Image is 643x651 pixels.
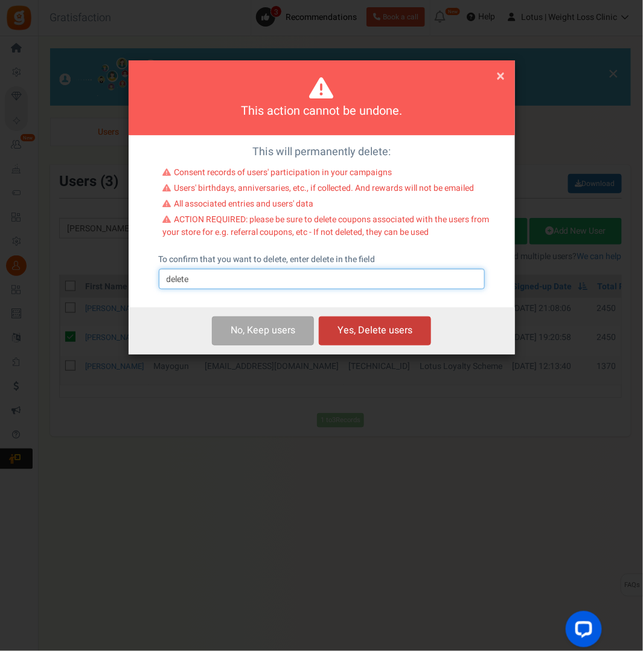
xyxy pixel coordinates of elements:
[162,198,489,214] li: All associated entries and users' data
[319,316,431,345] button: Yes, Delete users
[138,144,506,160] p: This will permanently delete:
[159,254,376,266] label: To confirm that you want to delete, enter delete in the field
[497,65,505,88] span: ×
[144,103,500,120] h4: This action cannot be undone.
[212,316,314,345] button: No, Keep users
[162,214,489,242] li: ACTION REQUIRED: please be sure to delete coupons associated with the users from your store for e...
[162,167,489,182] li: Consent records of users' participation in your campaigns
[162,182,489,198] li: Users' birthdays, anniversaries, etc., if collected. And rewards will not be emailed
[159,269,485,289] input: delete
[290,323,295,338] span: s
